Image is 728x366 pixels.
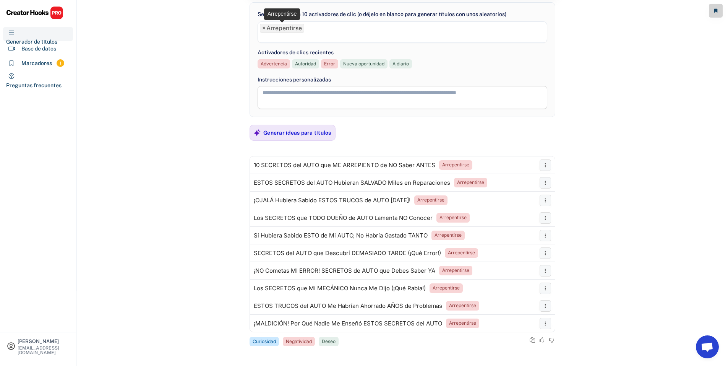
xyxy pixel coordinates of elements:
font: ¡MALDICIÓN! Por Qué Nadie Me Enseñó ESTOS SECRETOS del AUTO [254,320,442,327]
font: [EMAIL_ADDRESS][DOMAIN_NAME] [18,345,59,355]
font: A diario [392,61,409,67]
font: Arrepentirse [457,179,484,185]
font: Activadores de clics recientes [258,49,334,55]
font: ¡NO Cometas MI ERROR! SECRETOS de AUTO que Debes Saber YA [254,267,435,274]
a: Chat abierto [696,335,719,358]
font: Base de datos [21,46,56,52]
font: Arrepentirse [448,250,475,255]
font: Preguntas frecuentes [6,82,62,88]
img: CHPRO%20Logo.svg [6,6,63,20]
font: Si Hubiera Sabido ESTO de Mi AUTO, No Habría Gastado TANTO [254,232,428,239]
font: Arrepentirse [442,267,469,273]
font: Curiosidad [253,338,276,344]
font: Advertencia [261,61,287,67]
font: ¡OJALÁ Hubiera Sabido ESTOS TRUCOS de AUTO [DATE]! [254,197,410,204]
font: Marcadores [21,60,52,66]
font: 1 [60,61,62,65]
font: Arrepentirse [439,215,467,220]
font: Arrepentirse [449,320,476,326]
font: Arrepentirse [433,285,460,291]
font: Los SECRETOS que TODO DUEÑO de AUTO Lamenta NO Conocer [254,214,433,221]
font: Arrepentirse [266,24,302,32]
font: Arrepentirse [417,197,444,203]
font: Seleccione hasta 10 activadores de clic (o déjelo en blanco para generar títulos con unos aleator... [258,11,506,17]
font: Error [324,61,335,67]
font: Autoridad [295,61,316,67]
font: ESTOS TRUCOS del AUTO Me Habrían Ahorrado AÑOS de Problemas [254,302,442,309]
font: SECRETOS del AUTO que Descubrí DEMASIADO TARDE (¡Qué Error!) [254,249,441,257]
font: Negatividad [286,338,312,344]
font: Arrepentirse [435,232,462,238]
font: Nueva oportunidad [343,61,384,67]
font: Arrepentirse [442,162,469,168]
font: Instrucciones personalizadas [258,76,331,83]
font: Arrepentirse [449,303,476,308]
font: Los SECRETOS que Mi MECÁNICO Nunca Me Dijo (¡Qué Rabia!) [254,285,426,292]
font: × [262,24,266,32]
font: Generador de títulos [6,39,57,45]
font: Generar ideas para títulos [263,130,331,136]
font: 10 SECRETOS del AUTO que ME ARREPIENTO de NO Saber ANTES [254,161,435,169]
font: [PERSON_NAME] [18,338,59,344]
font: Deseo [322,338,336,344]
font: ESTOS SECRETOS del AUTO Hubieran SALVADO Miles en Reparaciones [254,179,450,186]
